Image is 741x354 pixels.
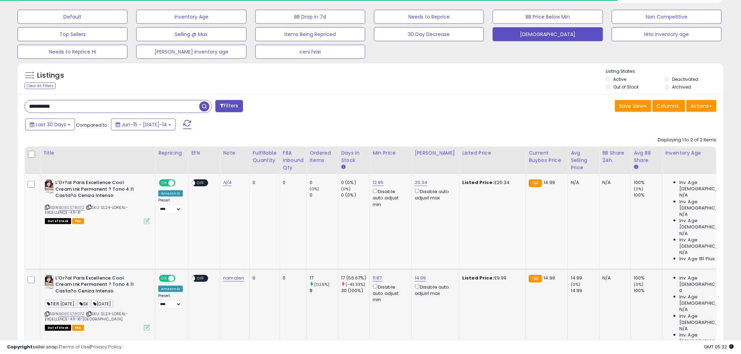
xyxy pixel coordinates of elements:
[672,84,691,90] label: Archived
[122,121,167,128] span: Jun-15 - [DATE]-14
[252,275,274,281] div: 0
[158,286,183,292] div: Amazon AI
[679,288,682,294] span: 0
[462,275,494,281] b: Listed Price:
[310,192,338,198] div: 0
[255,27,365,41] button: Items Being Repriced
[314,282,330,287] small: (112.5%)
[346,282,365,287] small: (-43.33%)
[223,149,247,157] div: Note
[341,179,369,186] div: 0 (0%)
[634,192,662,198] div: 100%
[77,300,90,308] span: SK
[76,122,108,128] span: Compared to:
[704,344,734,350] span: 2025-08-14 05:32 GMT
[158,190,183,197] div: Amazon AI
[91,300,113,308] span: [DATE]
[658,137,716,143] div: Displaying 1 to 2 of 2 items
[45,300,77,308] span: TIER [DATE]
[255,45,365,59] button: ceni hrisi
[25,83,56,89] div: Clear All Filters
[373,179,384,186] a: 12.95
[415,149,456,157] div: [PERSON_NAME]
[415,179,428,186] a: 20.34
[283,275,302,281] div: 0
[679,256,716,262] span: Inv. Age 181 Plus:
[283,179,302,186] div: 0
[341,275,369,281] div: 17 (56.67%)
[373,187,406,208] div: Disable auto adjust min
[374,10,484,24] button: Needs to Reprice
[679,306,688,313] span: N/A
[18,10,127,24] button: Default
[191,149,217,157] div: EFN
[652,100,685,112] button: Columns
[493,27,603,41] button: [DEMOGRAPHIC_DATA]
[91,344,122,350] a: Privacy Policy
[657,102,679,109] span: Columns
[60,344,90,350] a: Terms of Use
[223,179,231,186] a: N/A
[462,179,494,186] b: Listed Price:
[612,27,722,41] button: Hrisi inventory age
[373,149,409,157] div: Min Price
[45,311,128,321] span: | SKU: SL24-LOREAL-EXCELLENCE-4.11-X1-[GEOGRAPHIC_DATA]
[255,10,365,24] button: BB Drop in 7d
[634,186,644,192] small: (0%)
[679,192,688,198] span: N/A
[686,100,716,112] button: Actions
[174,180,186,186] span: OFF
[529,179,542,187] small: FBA
[571,275,599,281] div: 14.99
[614,84,639,90] label: Out of Stock
[18,45,127,59] button: Needs to Reprice HI
[634,179,662,186] div: 100%
[544,179,555,186] span: 14.99
[160,275,168,281] span: ON
[158,149,185,157] div: Repricing
[341,192,369,198] div: 0 (0%)
[223,275,244,282] a: namalen
[544,275,555,281] span: 14.99
[310,179,338,186] div: 0
[37,71,64,80] h5: Listings
[493,10,603,24] button: BB Price Below Min
[606,68,723,75] p: Listing States:
[634,288,662,294] div: 100%
[634,164,638,170] small: Avg BB Share.
[158,198,183,214] div: Preset:
[415,275,426,282] a: 14.99
[18,27,127,41] button: Top Sellers
[55,275,140,296] b: L'Or?al Paris Excellence Cool Cream Ink Permanent ? Tono 4.11 Casta?o Ceniza Intenso
[571,179,594,186] div: N/A
[55,179,140,201] b: L'Or?al Paris Excellence Cool Cream Ink Permanent ? Tono 4.11 Casta?o Ceniza Intenso
[136,45,246,59] button: [PERSON_NAME] inventory age
[7,344,33,350] strong: Copyright
[679,249,688,256] span: N/A
[45,275,150,330] div: ASIN:
[602,275,625,281] div: N/A
[136,27,246,41] button: Selling @ Max
[373,275,382,282] a: 11.87
[59,205,85,211] a: B08SS78G7Z
[310,149,335,164] div: Ordered Items
[602,149,628,164] div: BB Share 24h.
[72,218,84,224] span: FBA
[373,283,406,303] div: Disable auto adjust min
[7,344,122,351] div: seller snap | |
[415,283,454,297] div: Disable auto adjust max
[634,275,662,281] div: 100%
[341,288,369,294] div: 30 (100%)
[45,179,54,193] img: 51xj6MnghdL._SL40_.jpg
[634,282,644,287] small: (0%)
[160,180,168,186] span: ON
[195,180,207,186] span: OFF
[672,76,698,82] label: Deactivated
[602,179,625,186] div: N/A
[310,275,338,281] div: 17
[252,149,277,164] div: Fulfillable Quantity
[45,325,71,331] span: All listings that are currently out of stock and unavailable for purchase on Amazon
[612,10,722,24] button: Non Competitive
[415,187,454,201] div: Disable auto adjust max
[25,119,75,130] button: Last 30 Days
